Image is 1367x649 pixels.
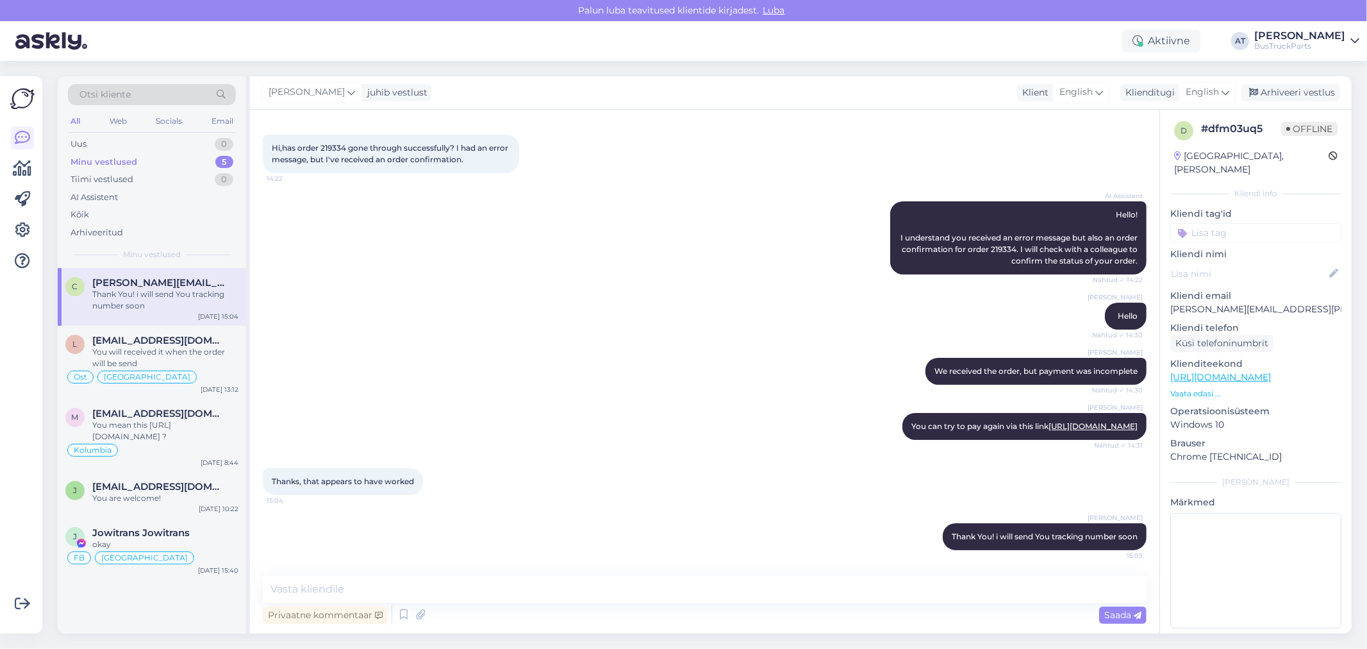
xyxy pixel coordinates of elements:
[70,226,123,239] div: Arhiveeritud
[1120,86,1175,99] div: Klienditugi
[1174,149,1329,176] div: [GEOGRAPHIC_DATA], [PERSON_NAME]
[900,210,1139,265] span: Hello! I understand you received an error message but also an order confirmation for order 219334...
[1201,121,1281,137] div: # dfm03uq5
[1170,248,1341,261] p: Kliendi nimi
[92,481,226,493] span: johnjadergaviria@gmail.com
[1170,207,1341,221] p: Kliendi tag'id
[267,496,315,505] span: 15:04
[1170,357,1341,371] p: Klienditeekond
[1092,385,1143,395] span: Nähtud ✓ 14:30
[1170,303,1341,316] p: [PERSON_NAME][EMAIL_ADDRESS][PERSON_NAME][DOMAIN_NAME]
[92,408,226,419] span: mrjapan68@hotmail.com
[123,249,181,260] span: Minu vestlused
[198,566,238,575] div: [DATE] 15:40
[362,86,427,99] div: juhib vestlust
[1170,388,1341,400] p: Vaata edasi ...
[201,458,238,468] div: [DATE] 8:44
[1118,311,1138,321] span: Hello
[934,366,1138,376] span: We received the order, but payment was incomplete
[1254,41,1345,51] div: BusTruckParts
[1181,126,1187,135] span: d
[153,113,185,130] div: Socials
[92,493,238,504] div: You are welcome!
[215,173,233,186] div: 0
[74,373,87,381] span: Ost
[1170,335,1273,352] div: Küsi telefoninumbrit
[1088,513,1143,523] span: [PERSON_NAME]
[104,373,190,381] span: [GEOGRAPHIC_DATA]
[68,113,83,130] div: All
[1093,275,1143,285] span: Nähtud ✓ 14:22
[1059,85,1093,99] span: English
[70,191,118,204] div: AI Assistent
[73,532,77,541] span: J
[1092,330,1143,340] span: Nähtud ✓ 14:30
[1122,29,1200,53] div: Aktiivne
[1170,188,1341,199] div: Kliendi info
[1170,223,1341,242] input: Lisa tag
[92,527,190,539] span: Jowitrans Jowitrans
[73,485,77,495] span: j
[1170,371,1271,383] a: [URL][DOMAIN_NAME]
[198,312,238,321] div: [DATE] 15:04
[911,421,1138,431] span: You can try to pay again via this link
[1171,267,1327,281] input: Lisa nimi
[101,554,188,562] span: [GEOGRAPHIC_DATA]
[215,156,233,169] div: 5
[1254,31,1345,41] div: [PERSON_NAME]
[1095,191,1143,201] span: AI Assistent
[1017,86,1048,99] div: Klient
[759,4,789,16] span: Luba
[1048,421,1138,431] a: [URL][DOMAIN_NAME]
[263,607,388,624] div: Privaatne kommentaar
[209,113,236,130] div: Email
[199,504,238,514] div: [DATE] 10:22
[1094,441,1143,450] span: Nähtud ✓ 14:31
[201,385,238,394] div: [DATE] 13:12
[1088,348,1143,357] span: [PERSON_NAME]
[92,277,226,289] span: chris.lynch@angloco.co.uk
[70,208,89,221] div: Kõik
[74,446,112,454] span: Kolumbia
[1170,496,1341,509] p: Märkmed
[1170,476,1341,488] div: [PERSON_NAME]
[70,173,133,186] div: Tiimi vestlused
[1170,437,1341,450] p: Brauser
[267,174,315,183] span: 14:22
[269,85,345,99] span: [PERSON_NAME]
[70,156,137,169] div: Minu vestlused
[74,554,85,562] span: FB
[79,88,131,101] span: Otsi kliente
[72,282,78,291] span: c
[1170,450,1341,464] p: Chrome [TECHNICAL_ID]
[1095,551,1143,560] span: 15:05
[10,87,35,111] img: Askly Logo
[107,113,129,130] div: Web
[1088,292,1143,302] span: [PERSON_NAME]
[92,539,238,550] div: okay
[215,138,233,151] div: 0
[1281,122,1338,136] span: Offline
[92,419,238,442] div: You mean this [URL][DOMAIN_NAME] ?
[1104,609,1141,621] span: Saada
[1186,85,1219,99] span: English
[1170,289,1341,303] p: Kliendi email
[1254,31,1359,51] a: [PERSON_NAME]BusTruckParts
[1170,405,1341,418] p: Operatsioonisüsteem
[1170,321,1341,335] p: Kliendi telefon
[1170,418,1341,432] p: Windows 10
[92,289,238,312] div: Thank You! i will send You tracking number soon
[1241,84,1340,101] div: Arhiveeri vestlus
[272,143,510,164] span: Hi,has order 219334 gone through successfully? I had an error message, but I've received an order...
[72,412,79,422] span: m
[1231,32,1249,50] div: AT
[92,335,226,346] span: lioudof@gmail.com
[272,476,414,486] span: Thanks, that appears to have worked
[70,138,87,151] div: Uus
[92,346,238,369] div: You will received it when the order will be send
[952,532,1138,541] span: Thank You! i will send You tracking number soon
[1088,403,1143,412] span: [PERSON_NAME]
[73,339,78,349] span: l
